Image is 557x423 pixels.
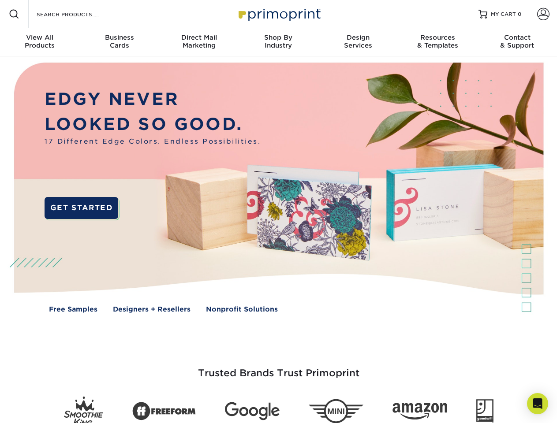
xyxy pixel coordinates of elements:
span: Direct Mail [159,33,239,41]
iframe: Google Customer Reviews [2,396,75,420]
a: BusinessCards [79,28,159,56]
span: 0 [518,11,522,17]
div: Services [318,33,398,49]
span: Resources [398,33,477,41]
a: Shop ByIndustry [239,28,318,56]
div: Marketing [159,33,239,49]
span: Contact [478,33,557,41]
a: Direct MailMarketing [159,28,239,56]
img: Primoprint [235,4,323,23]
p: EDGY NEVER [45,87,261,112]
span: Business [79,33,159,41]
span: MY CART [491,11,516,18]
span: Shop By [239,33,318,41]
span: Design [318,33,398,41]
div: Open Intercom Messenger [527,393,548,414]
a: Contact& Support [478,28,557,56]
h3: Trusted Brands Trust Primoprint [21,346,537,390]
div: Industry [239,33,318,49]
a: Resources& Templates [398,28,477,56]
img: Amazon [393,403,447,420]
a: Free Samples [49,304,97,315]
span: 17 Different Edge Colors. Endless Possibilities. [45,137,261,147]
p: LOOKED SO GOOD. [45,112,261,137]
div: Cards [79,33,159,49]
div: & Support [478,33,557,49]
img: Goodwill [476,399,493,423]
a: DesignServices [318,28,398,56]
a: Designers + Resellers [113,304,191,315]
input: SEARCH PRODUCTS..... [36,9,122,19]
img: Google [225,402,280,420]
a: Nonprofit Solutions [206,304,278,315]
div: & Templates [398,33,477,49]
a: GET STARTED [45,197,118,219]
